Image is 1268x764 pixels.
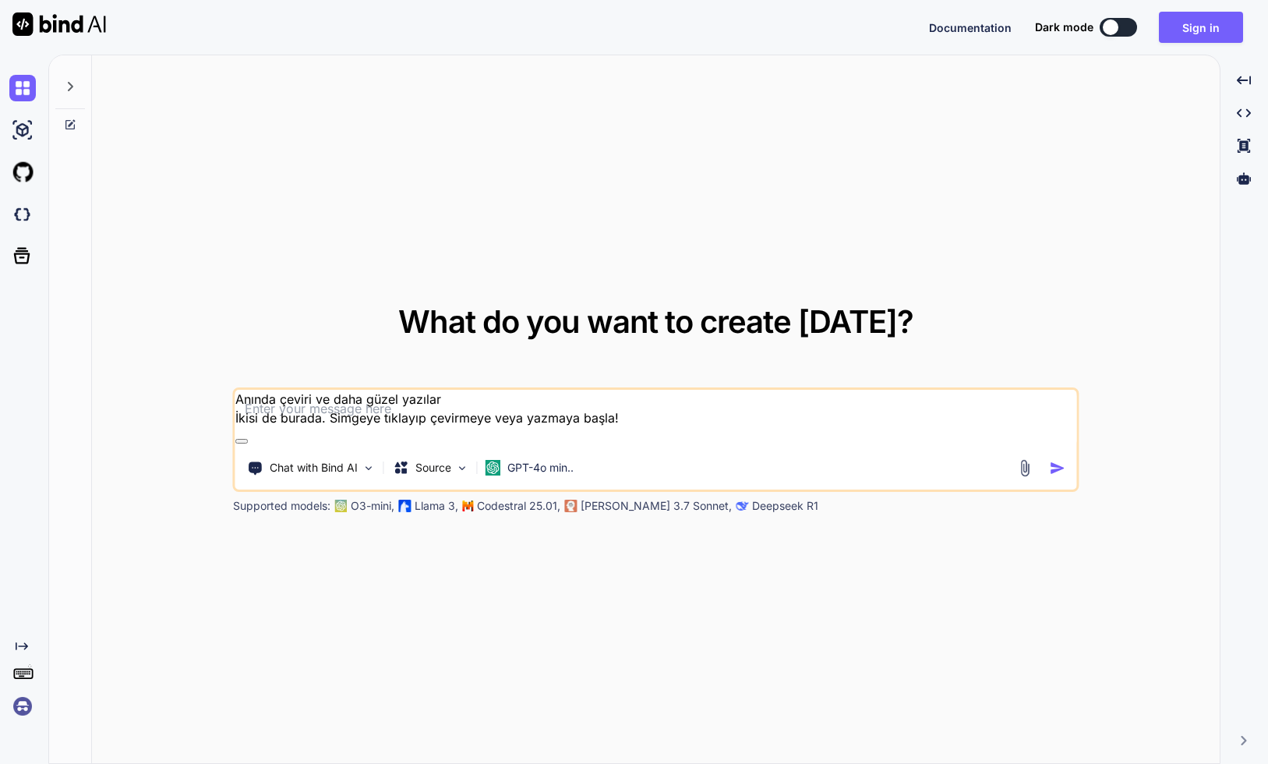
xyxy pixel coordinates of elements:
[9,693,36,720] img: signin
[929,21,1012,34] span: Documentation
[233,498,330,514] p: Supported models:
[12,12,106,36] img: Bind AI
[415,498,458,514] p: Llama 3,
[929,19,1012,36] button: Documentation
[581,498,732,514] p: [PERSON_NAME] 3.7 Sonnet,
[1015,459,1033,477] img: attachment
[9,159,36,186] img: githubLight
[463,500,474,511] img: Mistral-AI
[477,498,560,514] p: Codestral 25.01,
[415,460,451,476] p: Source
[335,500,348,512] img: GPT-4
[362,462,376,475] img: Pick Tools
[456,462,469,475] img: Pick Models
[1035,19,1093,35] span: Dark mode
[9,117,36,143] img: ai-studio
[507,460,574,476] p: GPT-4o min..
[398,302,913,341] span: What do you want to create [DATE]?
[270,460,358,476] p: Chat with Bind AI
[9,75,36,101] img: chat
[486,460,501,476] img: GPT-4o mini
[736,500,749,512] img: claude
[565,500,577,512] img: claude
[9,201,36,228] img: darkCloudIdeIcon
[1159,12,1243,43] button: Sign in
[399,500,411,512] img: Llama2
[1049,460,1065,476] img: icon
[752,498,818,514] p: Deepseek R1
[351,498,394,514] p: O3-mini,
